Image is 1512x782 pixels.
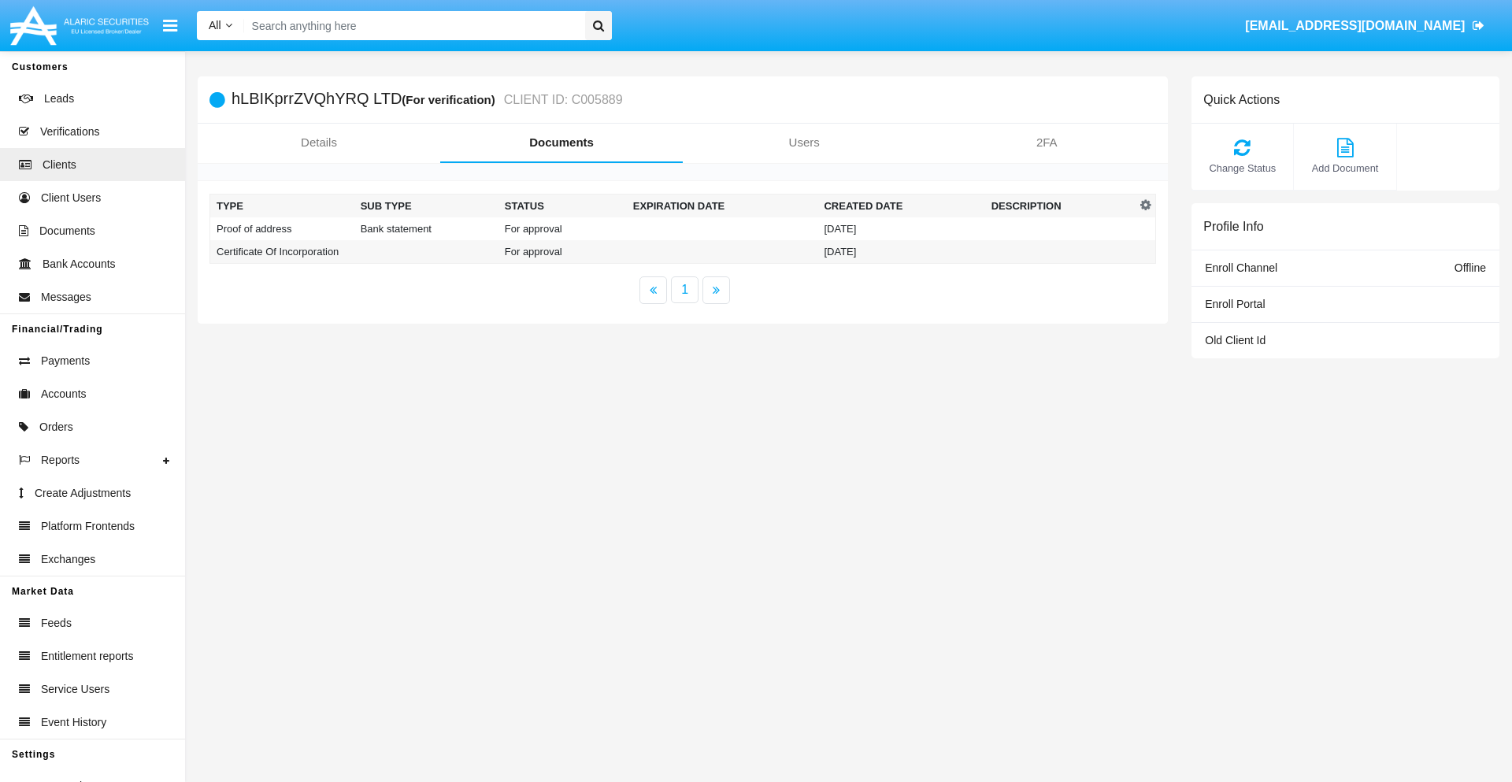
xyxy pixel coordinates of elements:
a: [EMAIL_ADDRESS][DOMAIN_NAME] [1238,4,1492,48]
span: Bank Accounts [43,256,116,272]
span: Add Document [1302,161,1388,176]
small: CLIENT ID: C005889 [500,94,623,106]
span: Payments [41,353,90,369]
div: (For verification) [402,91,499,109]
span: Change Status [1199,161,1285,176]
span: Create Adjustments [35,485,131,502]
th: Sub Type [354,195,498,218]
h6: Quick Actions [1203,92,1280,107]
span: Documents [39,223,95,239]
a: Documents [440,124,683,161]
th: Created Date [817,195,984,218]
span: Enroll Portal [1205,298,1265,310]
a: 2FA [925,124,1168,161]
nav: paginator [198,276,1168,304]
td: For approval [498,240,627,264]
span: Leads [44,91,74,107]
th: Type [210,195,354,218]
td: Proof of address [210,217,354,240]
span: Event History [41,714,106,731]
span: Feeds [41,615,72,632]
th: Description [985,195,1136,218]
th: Expiration date [627,195,818,218]
span: Client Users [41,190,101,206]
span: Clients [43,157,76,173]
th: Status [498,195,627,218]
span: Enroll Channel [1205,261,1277,274]
input: Search [244,11,580,40]
span: Reports [41,452,80,469]
span: Verifications [40,124,99,140]
img: Logo image [8,2,151,49]
h5: hLBIKprrZVQhYRQ LTD [232,91,623,109]
span: Old Client Id [1205,334,1266,347]
a: Details [198,124,440,161]
td: Certificate Of Incorporation [210,240,354,264]
span: [EMAIL_ADDRESS][DOMAIN_NAME] [1245,19,1465,32]
span: Exchanges [41,551,95,568]
span: Offline [1455,261,1486,274]
span: Orders [39,419,73,435]
span: All [209,19,221,32]
span: Platform Frontends [41,518,135,535]
h6: Profile Info [1203,219,1263,234]
span: Messages [41,289,91,306]
a: All [197,17,244,34]
td: [DATE] [817,240,984,264]
td: For approval [498,217,627,240]
span: Service Users [41,681,109,698]
span: Entitlement reports [41,648,134,665]
td: Bank statement [354,217,498,240]
span: Accounts [41,386,87,402]
a: Users [683,124,925,161]
td: [DATE] [817,217,984,240]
